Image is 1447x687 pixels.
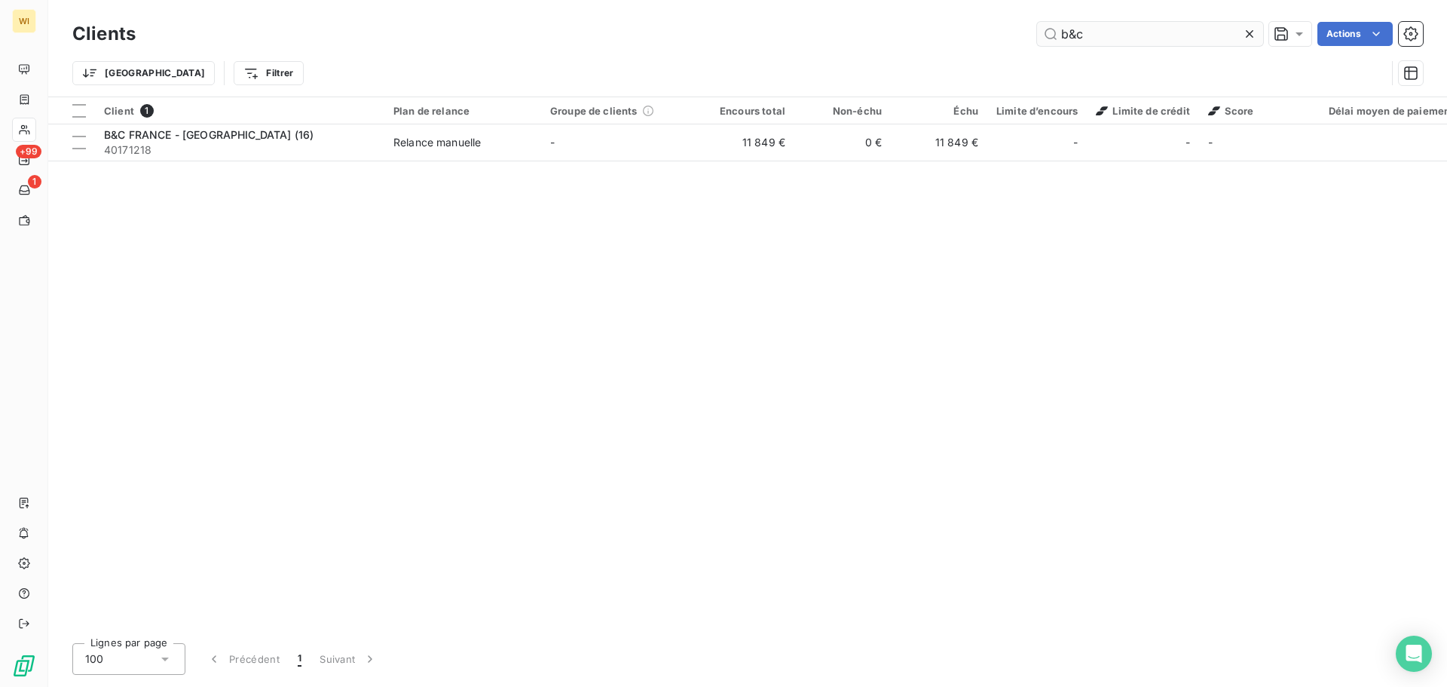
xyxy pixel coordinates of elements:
span: 100 [85,652,103,667]
span: - [550,136,555,149]
div: WI [12,9,36,33]
div: Limite d’encours [996,105,1078,117]
button: [GEOGRAPHIC_DATA] [72,61,215,85]
td: 11 849 € [698,124,794,161]
h3: Clients [72,20,136,48]
button: Filtrer [234,61,303,85]
span: Client [104,105,134,117]
span: 1 [298,652,301,667]
span: - [1185,135,1190,150]
span: Limite de crédit [1096,105,1189,117]
button: Précédent [197,643,289,675]
td: 11 849 € [891,124,987,161]
img: Logo LeanPay [12,654,36,678]
span: - [1208,136,1213,149]
td: 0 € [794,124,891,161]
span: Groupe de clients [550,105,638,117]
input: Rechercher [1037,22,1263,46]
div: Relance manuelle [393,135,481,150]
span: +99 [16,145,41,158]
span: - [1073,135,1078,150]
div: Open Intercom Messenger [1396,636,1432,672]
div: Plan de relance [393,105,532,117]
span: 1 [28,175,41,189]
span: B&C FRANCE - [GEOGRAPHIC_DATA] (16) [104,128,314,141]
div: Encours total [707,105,785,117]
button: Actions [1317,22,1393,46]
span: 40171218 [104,143,375,158]
button: Suivant [311,643,387,675]
span: Score [1208,105,1254,117]
div: Non-échu [803,105,882,117]
div: Échu [900,105,978,117]
span: 1 [140,104,154,118]
button: 1 [289,643,311,675]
